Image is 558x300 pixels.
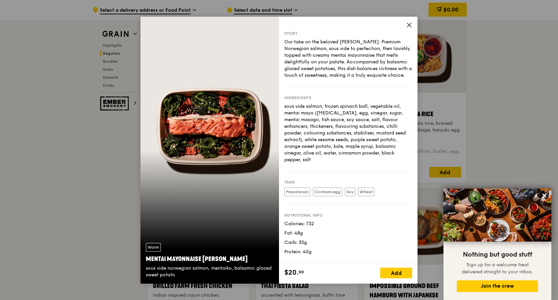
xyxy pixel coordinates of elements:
[284,103,412,163] div: sous vide salmon, frozen spinach ball, vegetable oil, mentai mayo ([MEDICAL_DATA], egg, vinegar, ...
[345,188,355,196] label: Soy
[146,243,161,252] div: Warm
[284,221,412,227] div: Calories: 732
[457,280,538,292] button: Join the crew
[462,262,533,275] span: Sign up for a welcome treat delivered straight to your inbox.
[284,39,412,79] div: Our take on the beloved [PERSON_NAME]. Premium Norwegian salmon, sous vide to perfection, then la...
[443,189,551,242] img: DSC07876-Edit02-Large.jpeg
[358,188,374,196] label: Wheat
[284,31,412,36] div: Story
[299,269,304,275] span: 00
[463,251,532,259] span: Nothing but good stuff
[284,213,412,218] div: Nutritional info
[284,188,310,196] label: Pescatarian
[380,268,412,278] div: Add
[284,95,412,100] div: Ingredients
[146,254,274,264] div: Mentai Mayonnaise [PERSON_NAME]
[539,190,550,201] button: Close
[284,230,412,237] div: Fat: 48g
[313,188,342,196] label: Contains egg
[284,268,299,278] span: $20.
[284,239,412,246] div: Carb: 35g
[146,265,274,278] div: sous vide norwegian salmon, mentaiko, balsamic glazed sweet potato
[284,180,412,185] div: Tags
[284,249,412,255] div: Protein: 40g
